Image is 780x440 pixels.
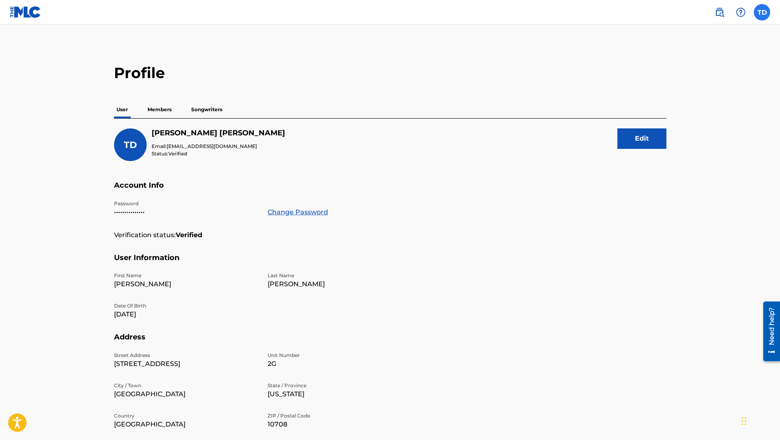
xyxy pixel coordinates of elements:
iframe: Resource Center [757,297,780,365]
p: Verification status: [114,230,176,240]
p: Country [114,412,258,420]
p: State / Province [268,382,411,389]
img: search [715,7,724,17]
p: [PERSON_NAME] [268,279,411,289]
p: Status: [152,150,285,157]
a: Public Search [711,4,728,20]
p: [DATE] [114,310,258,319]
img: help [736,7,746,17]
p: 10708 [268,420,411,429]
p: ••••••••••••••• [114,207,258,217]
p: [STREET_ADDRESS] [114,359,258,369]
p: User [114,101,130,118]
h2: Profile [114,64,666,82]
a: Change Password [268,207,328,217]
p: Members [145,101,174,118]
p: [PERSON_NAME] [114,279,258,289]
div: Drag [742,409,746,433]
span: Verified [168,150,187,157]
div: User Menu [754,4,770,20]
p: Street Address [114,352,258,359]
p: [US_STATE] [268,389,411,399]
p: Email: [152,143,285,150]
h5: Account Info [114,181,666,200]
p: 2G [268,359,411,369]
p: ZIP / Postal Code [268,412,411,420]
p: [GEOGRAPHIC_DATA] [114,420,258,429]
h5: Address [114,332,666,352]
img: MLC Logo [10,6,41,18]
h5: Thomas DeMicco [152,128,285,138]
p: [GEOGRAPHIC_DATA] [114,389,258,399]
iframe: Chat Widget [739,401,780,440]
p: City / Town [114,382,258,389]
button: Edit [617,128,666,149]
strong: Verified [176,230,202,240]
p: Unit Number [268,352,411,359]
span: TD [124,139,137,150]
h5: User Information [114,253,666,272]
p: Password [114,200,258,207]
p: Last Name [268,272,411,279]
div: Help [733,4,749,20]
p: Songwriters [189,101,225,118]
p: Date Of Birth [114,302,258,310]
p: First Name [114,272,258,279]
span: [EMAIL_ADDRESS][DOMAIN_NAME] [167,143,257,149]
